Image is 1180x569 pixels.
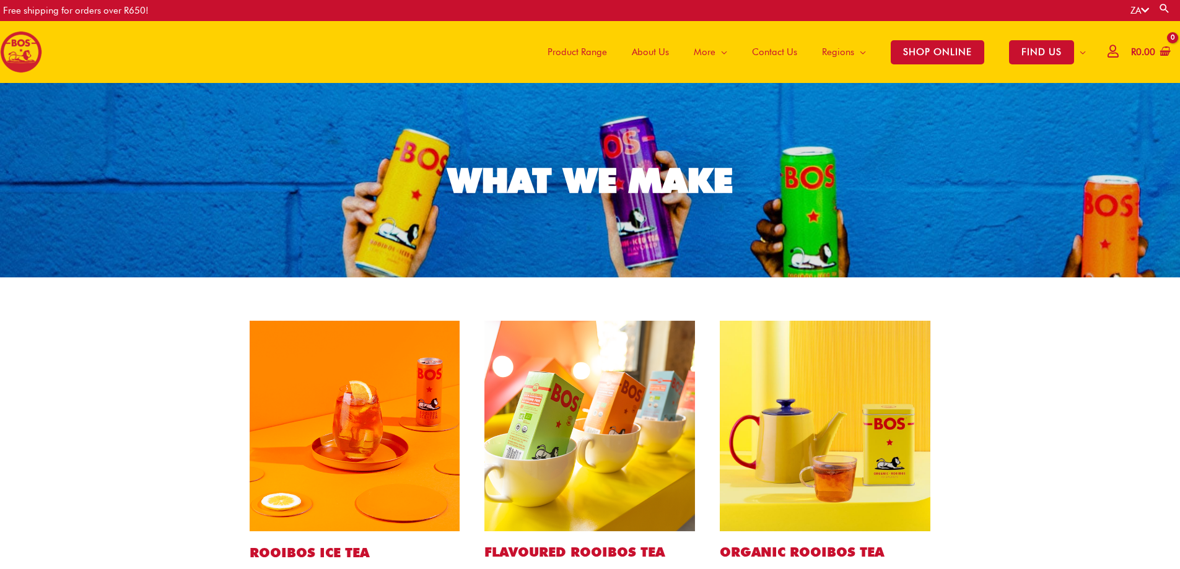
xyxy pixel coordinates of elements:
[250,544,460,562] h1: ROOIBOS ICE TEA
[878,21,997,83] a: SHOP ONLINE
[1009,40,1074,64] span: FIND US
[1131,46,1155,58] bdi: 0.00
[681,21,740,83] a: More
[822,33,854,71] span: Regions
[1158,2,1171,14] a: Search button
[1129,38,1171,66] a: View Shopping Cart, empty
[810,21,878,83] a: Regions
[694,33,715,71] span: More
[448,163,733,198] div: WHAT WE MAKE
[1130,5,1149,16] a: ZA
[720,544,930,560] h2: Organic ROOIBOS TEA
[619,21,681,83] a: About Us
[535,21,619,83] a: Product Range
[752,33,797,71] span: Contact Us
[484,544,695,560] h2: Flavoured ROOIBOS TEA
[548,33,607,71] span: Product Range
[740,21,810,83] a: Contact Us
[526,21,1098,83] nav: Site Navigation
[891,40,984,64] span: SHOP ONLINE
[632,33,669,71] span: About Us
[1131,46,1136,58] span: R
